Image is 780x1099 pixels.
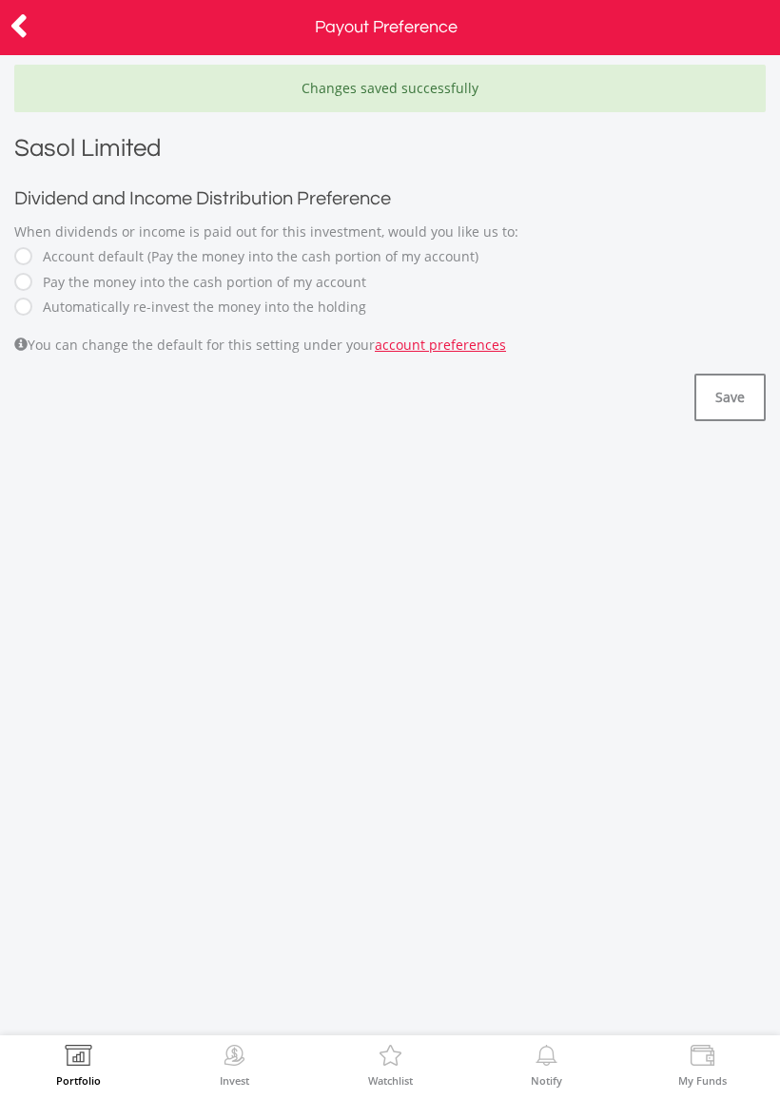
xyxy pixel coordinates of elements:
label: Portfolio [56,1075,101,1086]
img: View Funds [688,1045,717,1071]
div: Changes saved successfully [14,65,766,112]
a: Invest [220,1045,249,1086]
label: Pay the money into the cash portion of my account [33,273,366,292]
img: Watchlist [376,1045,405,1071]
a: Portfolio [56,1045,101,1086]
label: Automatically re-invest the money into the holding [33,298,366,317]
div: Sasol Limited [14,131,766,165]
label: Invest [220,1075,249,1086]
label: Notify [531,1075,562,1086]
label: Account default (Pay the money into the cash portion of my account) [33,247,478,266]
a: My Funds [678,1045,727,1086]
h2: Dividend and Income Distribution Preference [14,184,766,213]
a: Watchlist [368,1045,413,1086]
img: Invest Now [220,1045,249,1071]
img: View Notifications [532,1045,561,1071]
div: You can change the default for this setting under your [14,336,766,355]
div: When dividends or income is paid out for this investment, would you like us to: [14,222,766,241]
img: View Portfolio [64,1045,93,1071]
a: account preferences [375,336,506,354]
button: Save [694,374,766,421]
label: My Funds [678,1075,727,1086]
a: Notify [531,1045,562,1086]
label: Watchlist [368,1075,413,1086]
